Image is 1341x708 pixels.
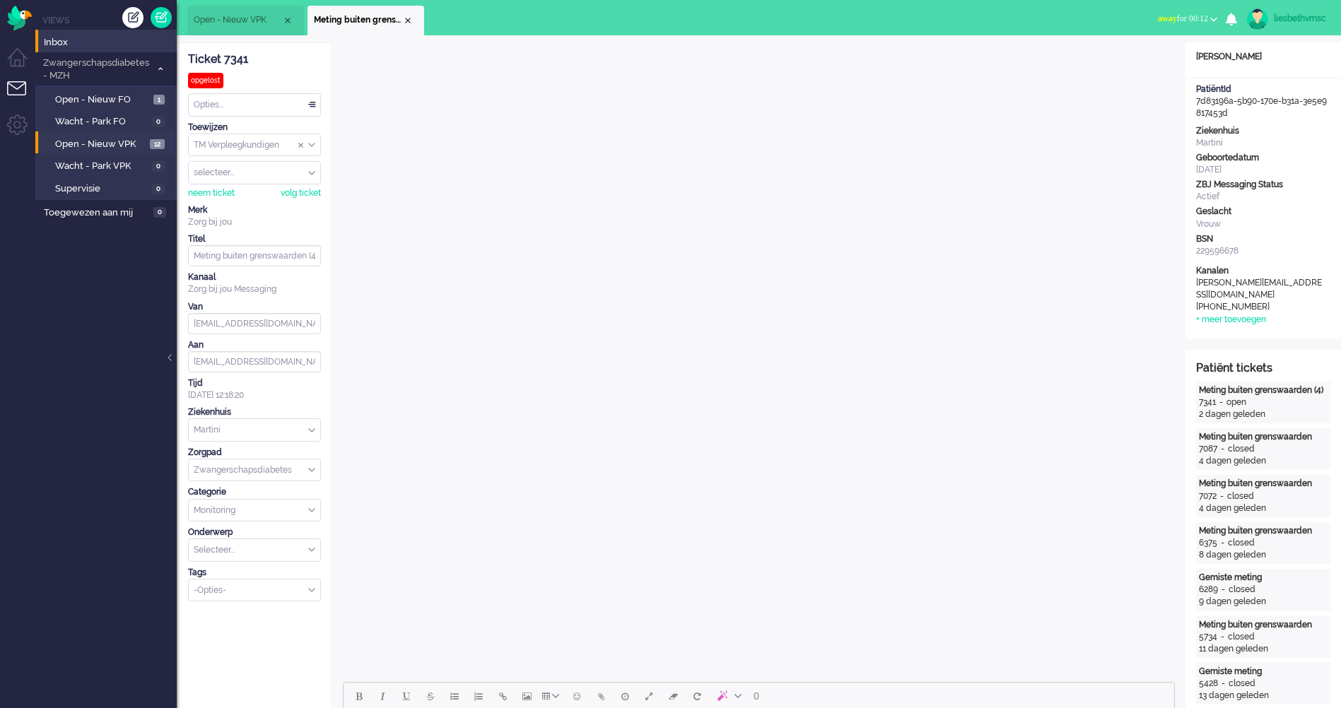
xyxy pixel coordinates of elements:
[314,14,402,26] span: Meting buiten grenswaarden (4)
[188,122,321,134] div: Toewijzen
[1199,443,1217,455] div: 7087
[1199,396,1216,408] div: 7341
[1216,396,1226,408] div: -
[1199,490,1217,502] div: 7072
[1199,678,1218,690] div: 5428
[1196,233,1330,245] div: BSN
[1218,678,1229,690] div: -
[282,15,293,26] div: Close tab
[55,115,148,129] span: Wacht - Park FO
[1199,525,1328,537] div: Meting buiten grenswaarden
[194,14,282,26] span: Open - Nieuw VPK
[1199,596,1328,608] div: 9 dagen geleden
[1228,443,1255,455] div: closed
[1185,83,1341,119] div: 7d83196a-5b90-170e-b31a-3e5e9817453d
[41,34,177,49] a: Inbox
[1244,8,1327,30] a: liesbethvmsc
[188,216,321,228] div: Zorg bij jou
[153,207,166,218] span: 0
[55,160,148,173] span: Wacht - Park VPK
[1196,245,1330,257] div: 229596678
[41,136,175,151] a: Open - Nieuw VPK 12
[188,134,321,157] div: Assign Group
[1199,537,1217,549] div: 6375
[346,684,370,708] button: Bold
[1228,631,1255,643] div: closed
[1217,490,1227,502] div: -
[754,690,759,702] span: 0
[1274,11,1327,25] div: liesbethvmsc
[1199,431,1328,443] div: Meting buiten grenswaarden
[402,15,414,26] div: Close tab
[661,684,685,708] button: Clear formatting
[1228,537,1255,549] div: closed
[122,7,144,28] div: Creëer ticket
[44,36,177,49] span: Inbox
[515,684,539,708] button: Insert/edit image
[188,301,321,313] div: Van
[1196,125,1330,137] div: Ziekenhuis
[1199,619,1328,631] div: Meting buiten grenswaarden
[41,113,175,129] a: Wacht - Park FO 0
[41,204,177,220] a: Toegewezen aan mij 0
[1199,643,1328,655] div: 11 dagen geleden
[1196,179,1330,191] div: ZBJ Messaging Status
[1196,314,1266,326] div: + meer toevoegen
[41,91,175,107] a: Open - Nieuw FO 1
[418,684,443,708] button: Strikethrough
[7,114,39,146] li: Admin menu
[1199,478,1328,490] div: Meting buiten grenswaarden
[394,684,418,708] button: Underline
[188,406,321,418] div: Ziekenhuis
[44,206,149,220] span: Toegewezen aan mij
[1196,191,1330,203] div: Actief
[7,6,32,30] img: flow_omnibird.svg
[1199,631,1217,643] div: 5734
[1218,584,1229,596] div: -
[152,117,165,127] span: 0
[41,57,151,83] span: Zwangerschapsdiabetes - MZH
[188,187,235,199] div: neem ticket
[1229,584,1255,596] div: closed
[1196,218,1330,230] div: Vrouw
[1199,408,1328,420] div: 2 dagen geleden
[637,684,661,708] button: Fullscreen
[188,579,321,602] div: Select Tags
[150,139,165,150] span: 12
[188,567,321,579] div: Tags
[1158,13,1208,23] span: for 00:12
[188,271,321,283] div: Kanaal
[7,48,39,80] li: Dashboard menu
[1199,502,1328,514] div: 4 dagen geleden
[747,684,766,708] button: 0
[7,81,39,113] li: Tickets menu
[1149,8,1226,29] button: awayfor 00:12
[188,377,321,401] div: [DATE] 12:18:20
[1217,443,1228,455] div: -
[152,184,165,194] span: 0
[1226,396,1246,408] div: open
[1199,584,1218,596] div: 6289
[1196,152,1330,164] div: Geboortedatum
[1196,301,1323,313] div: [PHONE_NUMBER]
[42,14,177,26] li: Views
[467,684,491,708] button: Numbered list
[1196,83,1330,95] div: PatiëntId
[153,95,165,105] span: 1
[1196,265,1330,277] div: Kanalen
[539,684,565,708] button: Table
[1158,13,1177,23] span: away
[308,6,424,35] li: 7341
[188,52,321,68] div: Ticket 7341
[565,684,589,708] button: Emoticons
[188,283,321,295] div: Zorg bij jou Messaging
[41,180,175,196] a: Supervisie 0
[187,6,304,35] li: View
[1185,51,1341,63] div: [PERSON_NAME]
[281,187,321,199] div: volg ticket
[1247,8,1268,30] img: avatar
[6,6,825,30] body: Rich Text Area. Press ALT-0 for help.
[1199,572,1328,584] div: Gemiste meting
[55,93,150,107] span: Open - Nieuw FO
[188,377,321,389] div: Tijd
